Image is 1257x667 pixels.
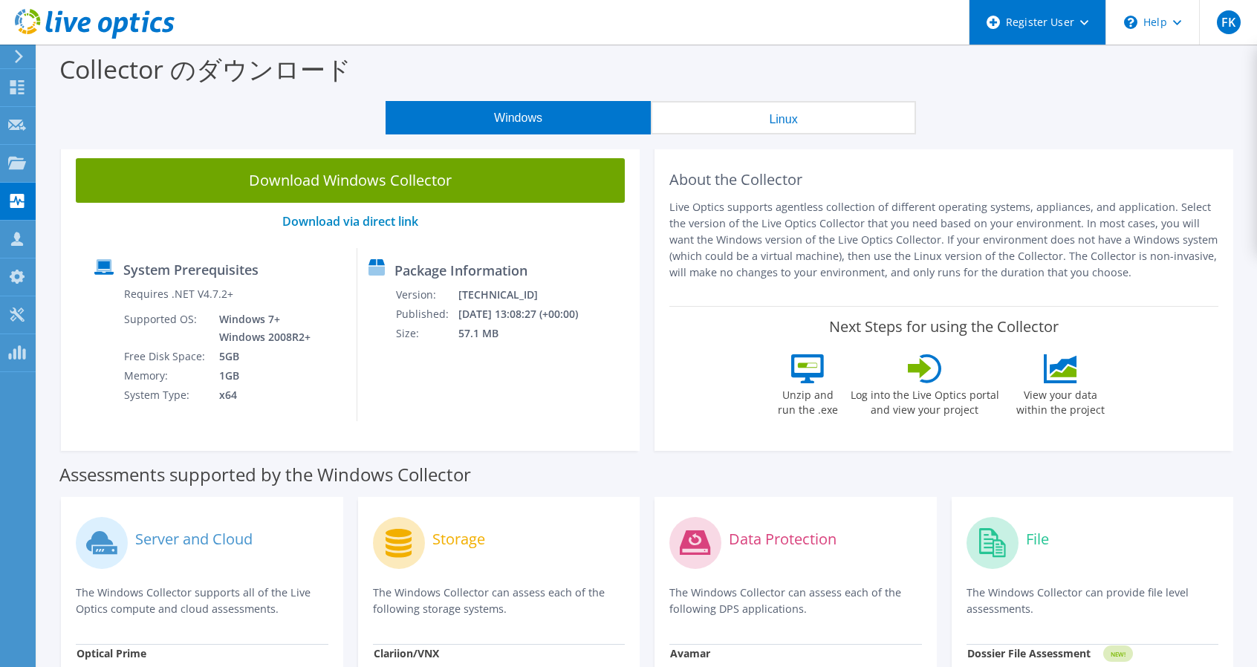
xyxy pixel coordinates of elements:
[124,287,233,302] label: Requires .NET V4.7.2+
[208,347,314,366] td: 5GB
[77,646,146,660] strong: Optical Prime
[1110,650,1125,658] tspan: NEW!
[1124,16,1137,29] svg: \n
[208,385,314,405] td: x64
[458,305,597,324] td: [DATE] 13:08:27 (+00:00)
[967,646,1091,660] strong: Dossier File Assessment
[76,585,328,617] p: The Windows Collector supports all of the Live Optics compute and cloud assessments.
[208,366,314,385] td: 1GB
[458,285,597,305] td: [TECHNICAL_ID]
[208,310,314,347] td: Windows 7+ Windows 2008R2+
[123,347,208,366] td: Free Disk Space:
[850,383,1000,417] label: Log into the Live Optics portal and view your project
[395,305,458,324] td: Published:
[729,532,837,547] label: Data Protection
[395,324,458,343] td: Size:
[432,532,485,547] label: Storage
[1026,532,1049,547] label: File
[967,585,1219,617] p: The Windows Collector can provide file level assessments.
[395,285,458,305] td: Version:
[59,467,471,482] label: Assessments supported by the Windows Collector
[123,310,208,347] td: Supported OS:
[669,171,1218,189] h2: About the Collector
[123,366,208,385] td: Memory:
[373,585,626,617] p: The Windows Collector can assess each of the following storage systems.
[282,213,418,230] a: Download via direct link
[76,158,625,203] a: Download Windows Collector
[123,385,208,405] td: System Type:
[458,324,597,343] td: 57.1 MB
[651,101,916,134] button: Linux
[1007,383,1114,417] label: View your data within the project
[774,383,842,417] label: Unzip and run the .exe
[394,263,527,278] label: Package Information
[123,262,259,277] label: System Prerequisites
[374,646,439,660] strong: Clariion/VNX
[669,585,922,617] p: The Windows Collector can assess each of the following DPS applications.
[386,101,651,134] button: Windows
[59,52,351,86] label: Collector のダウンロード
[670,646,710,660] strong: Avamar
[1217,10,1241,34] span: FK
[669,199,1218,281] p: Live Optics supports agentless collection of different operating systems, appliances, and applica...
[135,532,253,547] label: Server and Cloud
[829,318,1059,336] label: Next Steps for using the Collector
